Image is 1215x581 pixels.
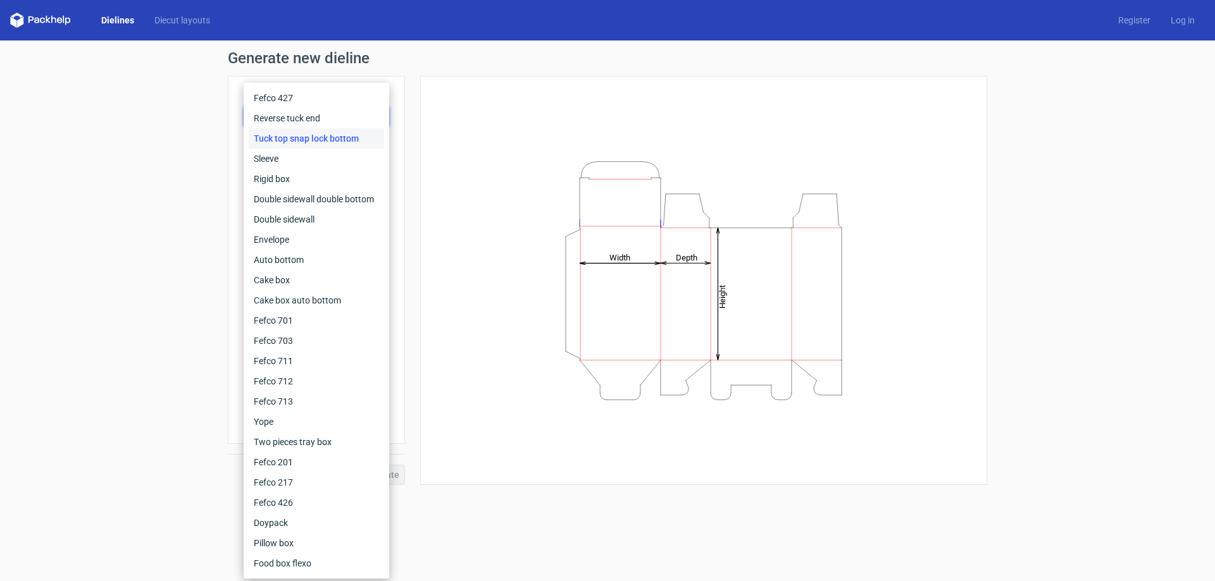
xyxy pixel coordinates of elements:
[249,88,384,108] div: Fefco 427
[249,513,384,533] div: Doypack
[676,252,697,262] tspan: Depth
[1161,14,1205,27] a: Log in
[718,284,727,308] tspan: Height
[249,169,384,189] div: Rigid box
[249,149,384,169] div: Sleeve
[249,391,384,412] div: Fefco 713
[249,432,384,452] div: Two pieces tray box
[249,189,384,209] div: Double sidewall double bottom
[144,14,220,27] a: Diecut layouts
[609,252,630,262] tspan: Width
[249,331,384,351] div: Fefco 703
[249,229,384,250] div: Envelope
[249,351,384,371] div: Fefco 711
[249,472,384,492] div: Fefco 217
[91,14,144,27] a: Dielines
[249,452,384,472] div: Fefco 201
[249,492,384,513] div: Fefco 426
[249,412,384,432] div: Yope
[249,290,384,310] div: Cake box auto bottom
[249,310,384,331] div: Fefco 701
[249,553,384,573] div: Food box flexo
[249,371,384,391] div: Fefco 712
[249,250,384,270] div: Auto bottom
[249,533,384,553] div: Pillow box
[249,128,384,149] div: Tuck top snap lock bottom
[249,209,384,229] div: Double sidewall
[228,51,987,66] h1: Generate new dieline
[1108,14,1161,27] a: Register
[249,270,384,290] div: Cake box
[249,108,384,128] div: Reverse tuck end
